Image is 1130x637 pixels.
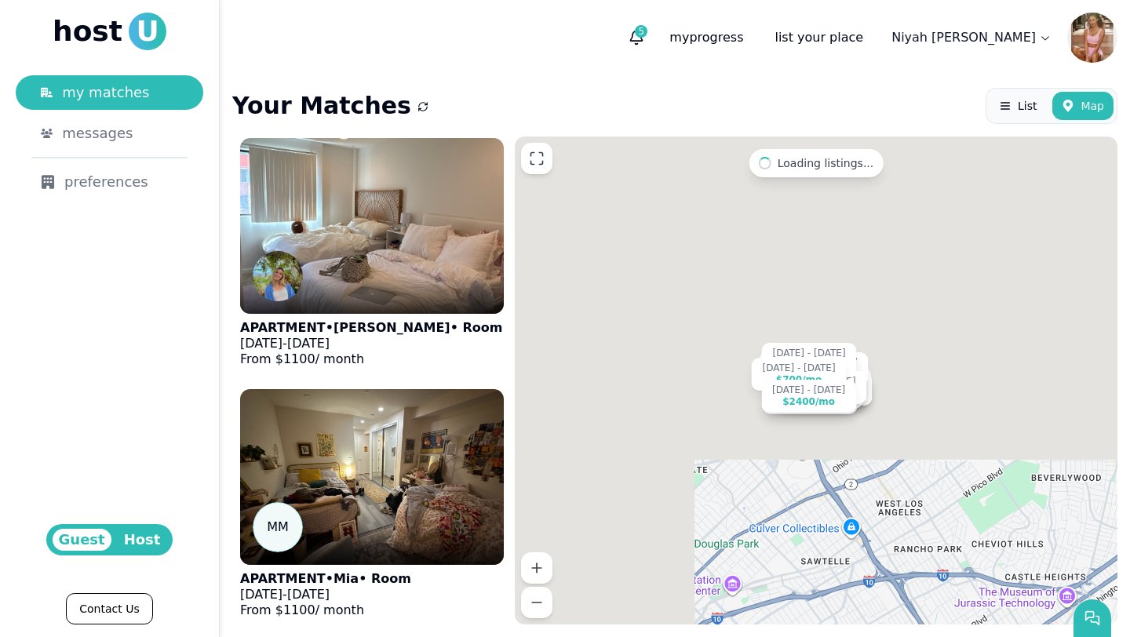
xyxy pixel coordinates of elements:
[232,92,411,120] h1: Your Matches
[16,75,203,110] a: my matches
[772,348,845,359] div: [DATE] - [DATE]
[53,13,166,50] a: hostU
[41,171,178,193] div: preferences
[253,251,303,301] img: Lindsay Hellman avatar
[53,529,111,551] span: Guest
[521,143,552,174] button: Enter fullscreen
[66,593,152,624] a: Contact Us
[778,155,874,171] span: Loading listings...
[62,82,149,104] span: my matches
[782,396,835,408] div: $2400 /mo
[776,374,822,386] div: $700 /mo
[762,22,876,53] a: list your place
[240,138,504,314] img: APARTMENT
[240,336,282,351] span: [DATE]
[763,362,836,374] div: [DATE] - [DATE]
[240,320,502,336] p: APARTMENT • [PERSON_NAME] • Room
[240,602,411,618] p: From $ 1100 / month
[118,529,167,551] span: Host
[1067,13,1117,63] img: Niyah Coleman avatar
[232,130,512,381] a: APARTMENTLindsay Hellman avatarAPARTMENT•[PERSON_NAME]• Room[DATE]-[DATE]From $1100/ month
[240,587,282,602] span: [DATE]
[287,587,330,602] span: [DATE]
[891,28,1036,47] p: Niyah [PERSON_NAME]
[240,389,504,565] img: APARTMENT
[635,25,647,38] span: 5
[240,587,411,602] p: -
[129,13,166,50] span: U
[240,351,502,367] p: From $ 1100 / month
[669,30,689,45] span: my
[1052,92,1114,120] button: Map
[53,16,122,47] span: host
[232,381,512,632] a: APARTMENTMMAPARTMENT•Mia• Room[DATE]-[DATE]From $1100/ month
[240,336,502,351] p: -
[521,552,552,584] button: Zoom in
[772,384,845,396] div: [DATE] - [DATE]
[16,116,203,151] a: messages
[622,24,651,52] button: 5
[16,165,203,199] a: preferences
[882,22,1061,53] a: Niyah [PERSON_NAME]
[62,122,133,144] span: messages
[240,571,411,587] p: APARTMENT • Mia • Room
[990,92,1046,120] button: List
[253,502,303,552] span: M M
[1018,98,1037,114] span: List
[521,587,552,618] button: Zoom out
[657,22,756,53] p: progress
[287,336,330,351] span: [DATE]
[1081,98,1104,114] span: Map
